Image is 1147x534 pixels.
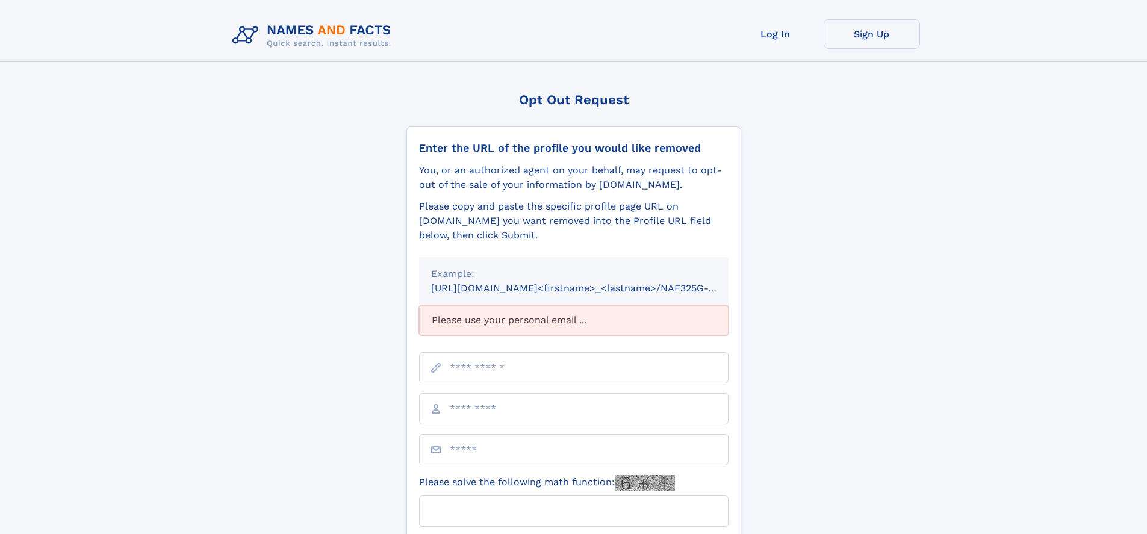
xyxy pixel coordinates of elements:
img: Logo Names and Facts [228,19,401,52]
div: Enter the URL of the profile you would like removed [419,141,729,155]
div: Example: [431,267,716,281]
div: Please copy and paste the specific profile page URL on [DOMAIN_NAME] you want removed into the Pr... [419,199,729,243]
div: You, or an authorized agent on your behalf, may request to opt-out of the sale of your informatio... [419,163,729,192]
label: Please solve the following math function: [419,475,675,491]
div: Opt Out Request [406,92,741,107]
small: [URL][DOMAIN_NAME]<firstname>_<lastname>/NAF325G-xxxxxxxx [431,282,751,294]
a: Log In [727,19,824,49]
a: Sign Up [824,19,920,49]
div: Please use your personal email ... [419,305,729,335]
